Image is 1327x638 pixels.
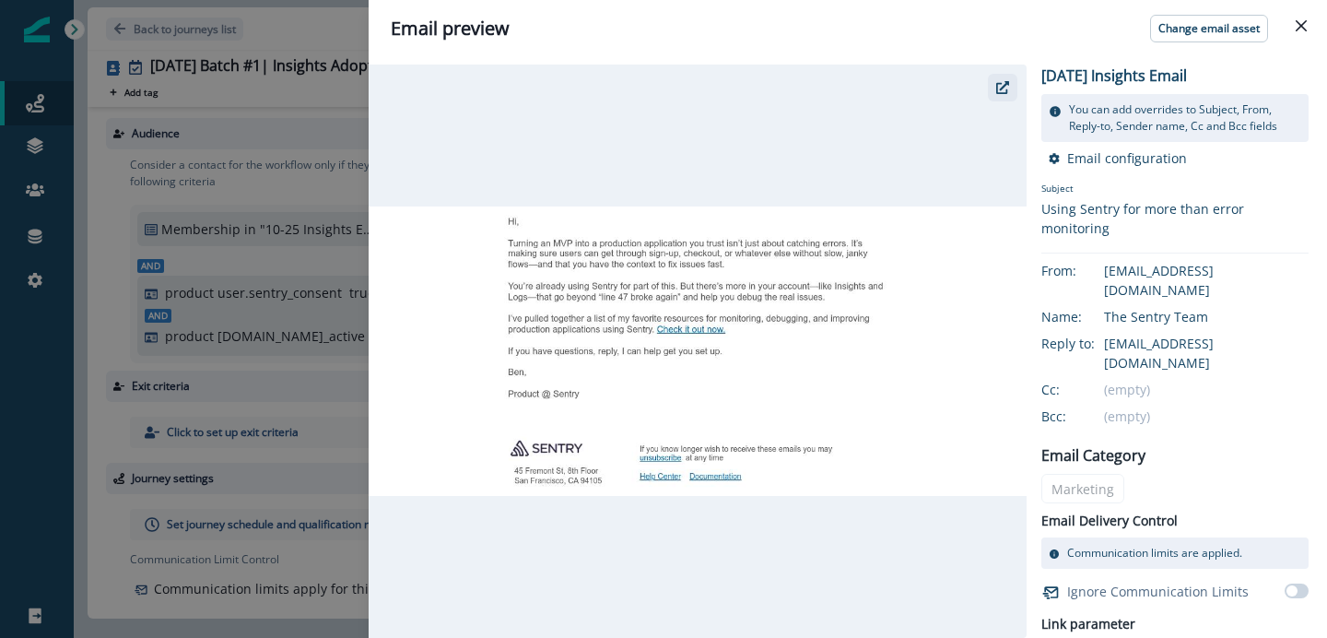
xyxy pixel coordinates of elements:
[1286,11,1316,41] button: Close
[1104,261,1309,300] div: [EMAIL_ADDRESS][DOMAIN_NAME]
[1041,65,1187,87] p: [DATE] Insights Email
[1041,444,1145,467] p: Email Category
[369,207,1027,497] img: email asset unavailable
[1104,380,1309,399] div: (empty)
[1041,334,1133,353] div: Reply to:
[1104,334,1309,372] div: [EMAIL_ADDRESS][DOMAIN_NAME]
[1069,101,1301,135] p: You can add overrides to Subject, From, Reply-to, Sender name, Cc and Bcc fields
[1041,407,1133,426] div: Bcc:
[1104,407,1309,426] div: (empty)
[1067,149,1187,167] p: Email configuration
[1067,545,1242,561] p: Communication limits are applied.
[1067,582,1249,601] p: Ignore Communication Limits
[1041,199,1309,238] div: Using Sentry for more than error monitoring
[1041,307,1133,326] div: Name:
[391,15,1305,42] div: Email preview
[1041,511,1178,530] p: Email Delivery Control
[1158,22,1260,35] p: Change email asset
[1041,380,1133,399] div: Cc:
[1041,613,1135,636] h2: Link parameter
[1150,15,1268,42] button: Change email asset
[1049,149,1187,167] button: Email configuration
[1041,182,1309,199] p: Subject
[1041,261,1133,280] div: From:
[1104,307,1309,326] div: The Sentry Team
